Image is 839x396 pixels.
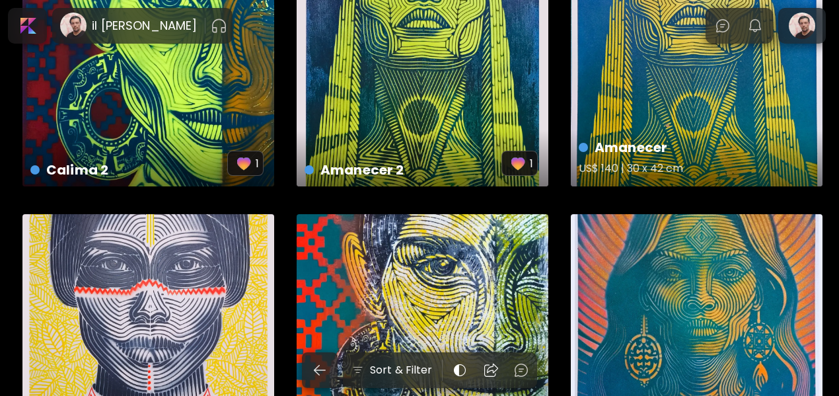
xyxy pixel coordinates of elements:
[744,15,766,37] button: bellIcon
[211,15,227,36] button: pauseOutline IconGradient Icon
[530,155,533,172] p: 1
[579,157,812,184] h5: US$ 140 | 30 x 42 cm
[227,151,264,176] button: favorites1
[302,352,343,388] a: back
[747,18,763,34] img: bellIcon
[256,155,259,172] p: 1
[370,362,433,378] h6: Sort & Filter
[305,160,501,180] h4: Amanecer 2
[501,151,538,176] button: favorites1
[235,154,253,173] img: favorites
[579,138,812,157] h4: Amanecer
[509,154,527,173] img: favorites
[513,362,529,378] img: chatIcon
[92,18,197,34] h6: il [PERSON_NAME]
[30,160,227,180] h4: Calima 2
[312,362,328,378] img: back
[302,352,338,388] button: back
[715,18,731,34] img: chatIcon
